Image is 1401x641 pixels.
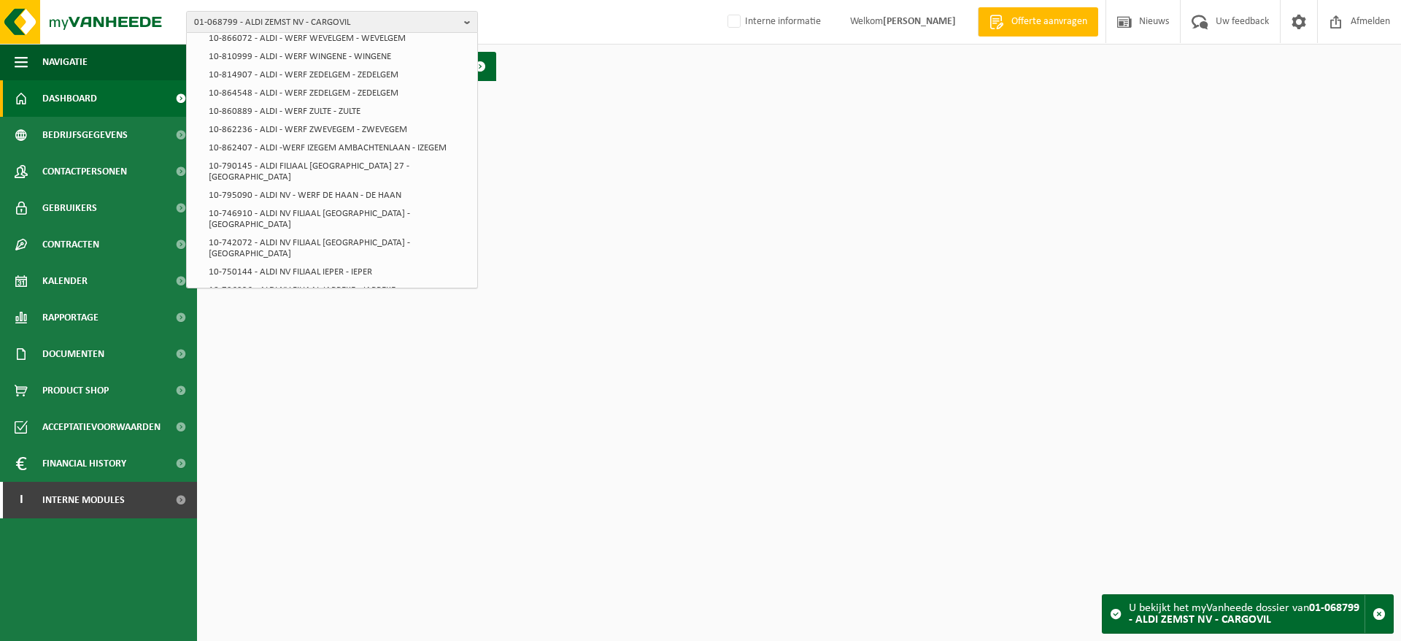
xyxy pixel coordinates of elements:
li: 10-864548 - ALDI - WERF ZEDELGEM - ZEDELGEM [204,84,474,102]
span: Bedrijfsgegevens [42,117,128,153]
li: 10-860889 - ALDI - WERF ZULTE - ZULTE [204,102,474,120]
span: I [15,482,28,518]
li: 10-750144 - ALDI NV FILIAAL IEPER - IEPER [204,263,474,281]
span: Product Shop [42,372,109,409]
label: Interne informatie [725,11,821,33]
li: 10-746910 - ALDI NV FILIAAL [GEOGRAPHIC_DATA] - [GEOGRAPHIC_DATA] [204,204,474,234]
span: Kalender [42,263,88,299]
span: Financial History [42,445,126,482]
span: Rapportage [42,299,99,336]
li: 10-866072 - ALDI - WERF WEVELGEM - WEVELGEM [204,29,474,47]
div: U bekijkt het myVanheede dossier van [1129,595,1365,633]
span: Navigatie [42,44,88,80]
li: 10-814907 - ALDI - WERF ZEDELGEM - ZEDELGEM [204,66,474,84]
span: Documenten [42,336,104,372]
strong: 01-068799 - ALDI ZEMST NV - CARGOVIL [1129,602,1359,626]
li: 10-810999 - ALDI - WERF WINGENE - WINGENE [204,47,474,66]
span: Dashboard [42,80,97,117]
span: Contracten [42,226,99,263]
li: 10-862407 - ALDI -WERF IZEGEM AMBACHTENLAAN - IZEGEM [204,139,474,157]
li: 10-795090 - ALDI NV - WERF DE HAAN - DE HAAN [204,186,474,204]
span: Acceptatievoorwaarden [42,409,161,445]
span: Offerte aanvragen [1008,15,1091,29]
li: 10-862236 - ALDI - WERF ZWEVEGEM - ZWEVEGEM [204,120,474,139]
li: 10-796936 - ALDI NV FILIAAL JABBEKE - JABBEKE [204,281,474,299]
span: Gebruikers [42,190,97,226]
strong: [PERSON_NAME] [883,16,956,27]
a: Offerte aanvragen [978,7,1098,37]
span: Contactpersonen [42,153,127,190]
span: Interne modules [42,482,125,518]
span: 01-068799 - ALDI ZEMST NV - CARGOVIL [194,12,458,34]
button: 01-068799 - ALDI ZEMST NV - CARGOVIL [186,11,478,33]
li: 10-742072 - ALDI NV FILIAAL [GEOGRAPHIC_DATA] - [GEOGRAPHIC_DATA] [204,234,474,263]
li: 10-790145 - ALDI FILIAAL [GEOGRAPHIC_DATA] 27 - [GEOGRAPHIC_DATA] [204,157,474,186]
